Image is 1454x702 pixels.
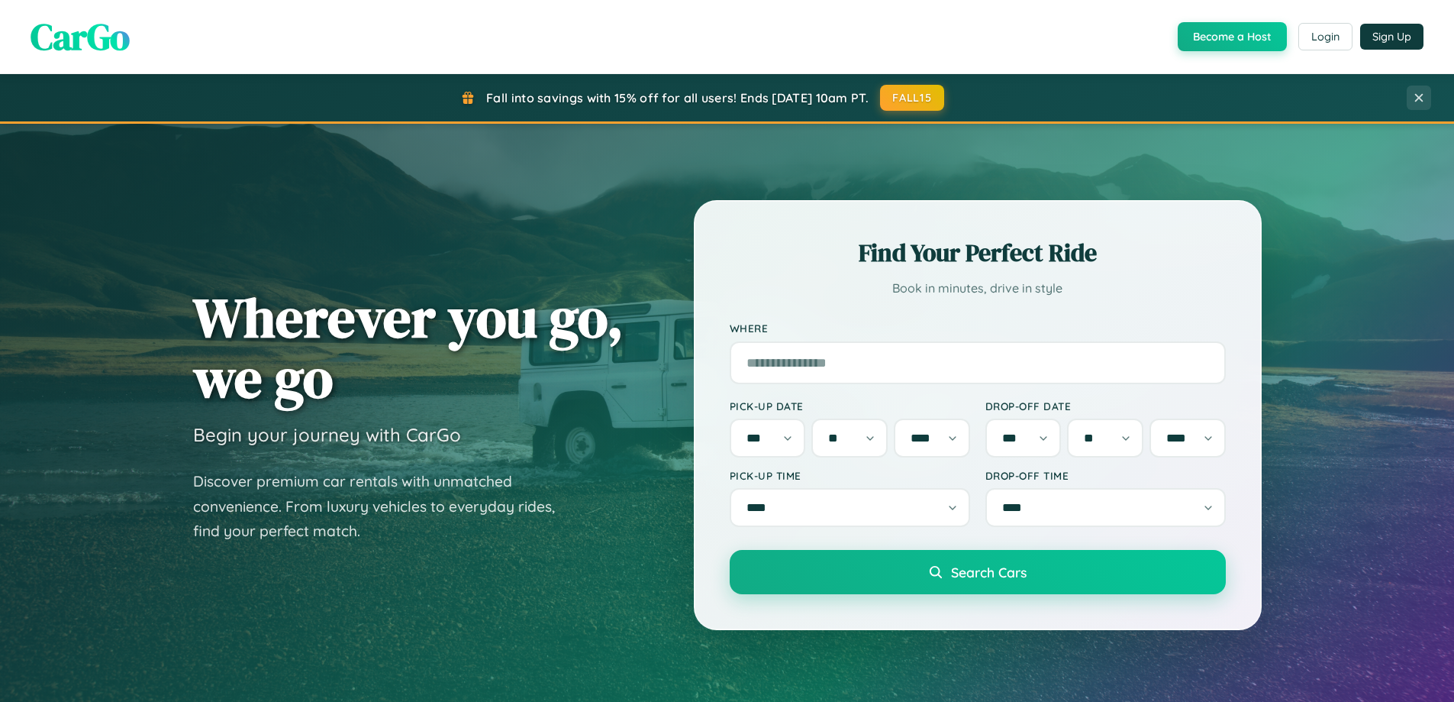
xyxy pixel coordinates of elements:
label: Drop-off Date [985,400,1226,412]
span: CarGo [31,11,130,62]
h1: Wherever you go, we go [193,287,624,408]
label: Drop-off Time [985,469,1226,482]
label: Pick-up Time [730,469,970,482]
button: Sign Up [1360,24,1423,50]
p: Discover premium car rentals with unmatched convenience. From luxury vehicles to everyday rides, ... [193,469,575,544]
span: Search Cars [951,564,1027,581]
button: Search Cars [730,550,1226,594]
button: Become a Host [1178,22,1287,51]
h2: Find Your Perfect Ride [730,236,1226,270]
button: Login [1298,23,1352,50]
h3: Begin your journey with CarGo [193,423,461,446]
span: Fall into savings with 15% off for all users! Ends [DATE] 10am PT. [486,90,869,105]
label: Pick-up Date [730,400,970,412]
button: FALL15 [880,85,944,111]
label: Where [730,322,1226,335]
p: Book in minutes, drive in style [730,277,1226,299]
